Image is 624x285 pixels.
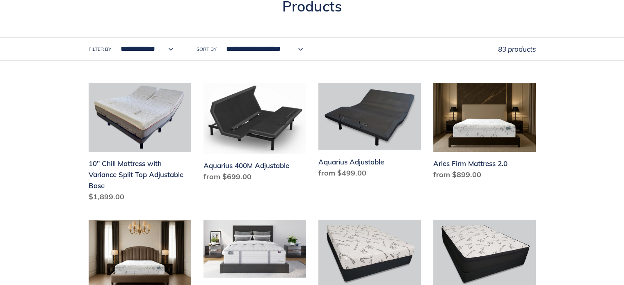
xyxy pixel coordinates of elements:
[89,46,111,53] label: Filter by
[203,83,306,185] a: Aquarius 400M Adjustable
[433,83,536,183] a: Aries Firm Mattress 2.0
[89,83,191,205] a: 10" Chill Mattress with Variance Split Top Adjustable Base
[498,45,536,53] span: 83 products
[197,46,217,53] label: Sort by
[318,83,421,181] a: Aquarius Adjustable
